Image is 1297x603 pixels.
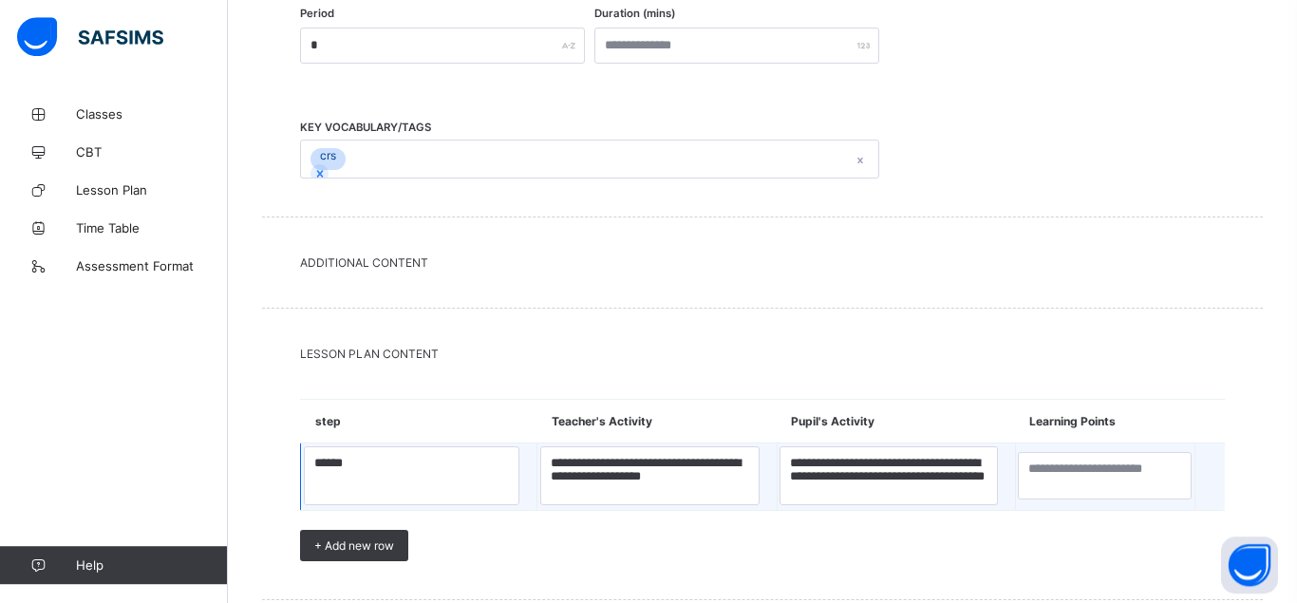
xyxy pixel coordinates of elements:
[537,400,777,443] th: Teacher's Activity
[300,7,334,20] label: Period
[76,106,228,122] span: Classes
[76,557,227,573] span: Help
[301,400,537,443] th: step
[777,400,1015,443] th: Pupil's Activity
[314,538,394,553] span: + Add new row
[310,148,346,162] div: crs
[76,258,228,273] span: Assessment Format
[300,255,1225,270] span: Additional Content
[76,182,228,198] span: Lesson Plan
[17,17,163,57] img: safsims
[1221,537,1278,594] button: Open asap
[1015,400,1194,443] th: Learning Points
[76,144,228,160] span: CBT
[300,347,1225,361] span: LESSON PLAN CONTENT
[300,121,431,134] span: KEY VOCABULARY/TAGS
[594,7,675,20] label: Duration (mins)
[76,220,228,236] span: Time Table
